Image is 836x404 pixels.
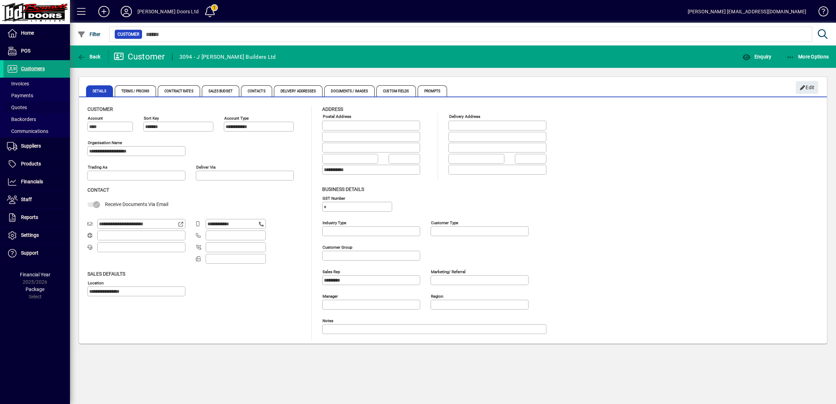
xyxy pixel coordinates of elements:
mat-label: Notes [323,318,333,323]
a: Financials [3,173,70,191]
a: Home [3,24,70,42]
span: Home [21,30,34,36]
span: Communications [7,128,48,134]
span: Customer [87,106,113,112]
mat-label: Customer type [431,220,458,225]
span: Invoices [7,81,29,86]
div: 3094 - J [PERSON_NAME] Builders Ltd [179,51,276,63]
span: Package [26,286,44,292]
mat-label: Account [88,116,103,121]
span: Contacts [241,85,272,97]
a: Backorders [3,113,70,125]
mat-label: Trading as [88,165,107,170]
button: More Options [785,50,831,63]
div: [PERSON_NAME] Doors Ltd [137,6,199,17]
span: Payments [7,93,33,98]
span: More Options [786,54,829,59]
mat-label: Sort key [144,116,159,121]
a: Quotes [3,101,70,113]
span: Quotes [7,105,27,110]
span: Edit [800,82,815,93]
a: Communications [3,125,70,137]
a: Settings [3,227,70,244]
mat-label: Sales rep [323,269,340,274]
span: Reports [21,214,38,220]
span: Enquiry [742,54,771,59]
span: Customer [118,31,139,38]
mat-label: Deliver via [196,165,215,170]
a: Payments [3,90,70,101]
app-page-header-button: Back [70,50,108,63]
div: Customer [114,51,165,62]
div: [PERSON_NAME] [EMAIL_ADDRESS][DOMAIN_NAME] [688,6,806,17]
span: Support [21,250,38,256]
span: Products [21,161,41,166]
span: Prompts [418,85,447,97]
span: Back [77,54,101,59]
mat-label: Manager [323,293,338,298]
button: Add [93,5,115,18]
button: Profile [115,5,137,18]
mat-label: GST Number [323,196,345,200]
mat-label: Customer group [323,244,352,249]
button: Enquiry [741,50,773,63]
span: Business details [322,186,364,192]
mat-label: Account Type [224,116,249,121]
a: POS [3,42,70,60]
span: Contact [87,187,109,193]
span: Financial Year [20,272,50,277]
a: Invoices [3,78,70,90]
span: Delivery Addresses [274,85,323,97]
span: POS [21,48,30,54]
span: Terms / Pricing [115,85,156,97]
a: Support [3,244,70,262]
a: Knowledge Base [813,1,827,24]
mat-label: Location [88,280,104,285]
span: Sales Budget [202,85,239,97]
mat-label: Region [431,293,443,298]
span: Financials [21,179,43,184]
span: Address [322,106,343,112]
span: Sales defaults [87,271,125,277]
button: Filter [76,28,102,41]
a: Staff [3,191,70,208]
a: Reports [3,209,70,226]
span: Documents / Images [324,85,375,97]
span: Filter [77,31,101,37]
span: Backorders [7,116,36,122]
a: Products [3,155,70,173]
button: Edit [796,81,818,94]
span: Customers [21,66,45,71]
span: Contract Rates [158,85,200,97]
a: Suppliers [3,137,70,155]
span: Custom Fields [376,85,416,97]
span: Settings [21,232,39,238]
mat-label: Industry type [323,220,346,225]
span: Staff [21,197,32,202]
span: Receive Documents Via Email [105,201,168,207]
span: Suppliers [21,143,41,149]
button: Back [76,50,102,63]
mat-label: Organisation name [88,140,122,145]
span: Details [86,85,113,97]
mat-label: Marketing/ Referral [431,269,466,274]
